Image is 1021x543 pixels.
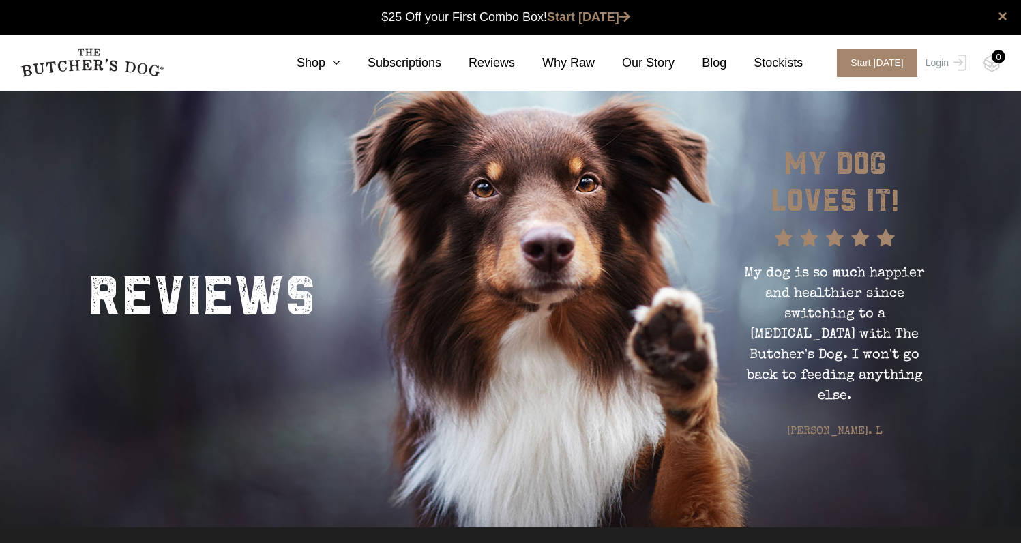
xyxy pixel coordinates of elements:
p: [PERSON_NAME]. L [736,424,934,440]
p: My dog is so much happier and healthier since switching to a [MEDICAL_DATA] with The Butcher's Do... [736,263,934,407]
h2: Reviews [88,248,316,337]
a: Login [922,49,966,77]
a: Shop [269,54,340,72]
a: close [998,8,1007,25]
img: TBD_Cart-Empty.png [983,55,1001,72]
a: Blog [675,54,726,72]
a: Subscriptions [340,54,441,72]
a: Stockists [726,54,803,72]
div: 0 [992,50,1005,63]
a: Start [DATE] [547,10,630,24]
a: Reviews [441,54,515,72]
a: Why Raw [515,54,595,72]
a: Our Story [595,54,675,72]
img: review stars [775,229,895,246]
h2: MY DOG LOVES IT! [763,145,906,219]
a: Start [DATE] [823,49,922,77]
span: Start [DATE] [837,49,917,77]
